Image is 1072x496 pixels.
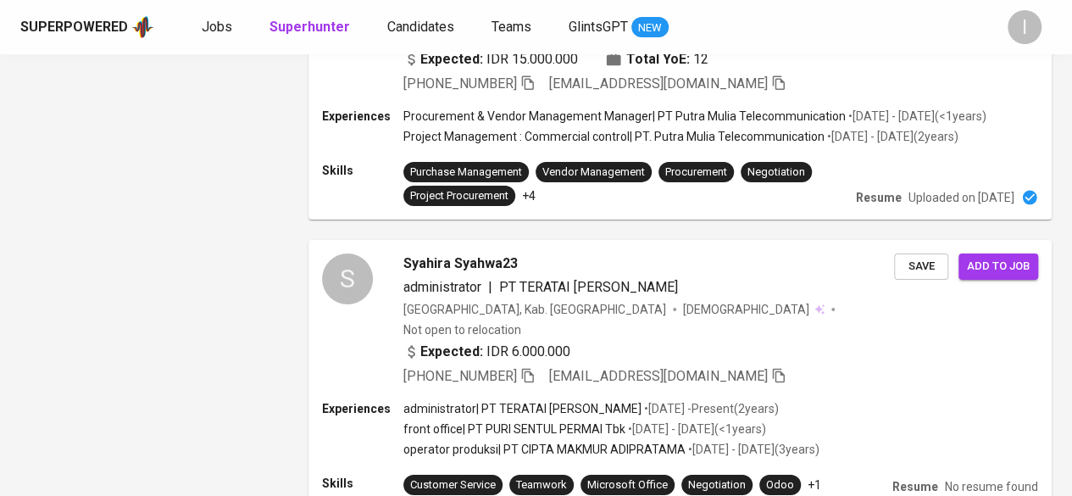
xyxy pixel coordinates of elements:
span: Jobs [202,19,232,35]
p: Experiences [322,108,403,125]
span: Add to job [967,257,1030,276]
p: Procurement & Vendor Management Manager | PT Putra Mulia Telecommunication [403,108,846,125]
div: Customer Service [410,477,496,493]
div: Odoo [766,477,794,493]
span: administrator [403,279,481,295]
span: PT TERATAI [PERSON_NAME] [499,279,678,295]
p: Uploaded on [DATE] [908,189,1014,206]
p: +1 [808,476,821,493]
p: Experiences [322,400,403,417]
b: Superhunter [269,19,350,35]
div: Negotiation [747,164,805,181]
b: Expected: [420,49,483,70]
span: [DEMOGRAPHIC_DATA] [683,301,812,318]
div: Negotiation [688,477,746,493]
p: Project Management : Commercial control | PT. Putra Mulia Telecommunication [403,128,825,145]
div: Microsoft Office [587,477,668,493]
span: Syahira Syahwa23 [403,254,518,274]
a: Superpoweredapp logo [20,14,154,40]
p: Skills [322,475,403,492]
a: Teams [492,17,535,38]
span: [EMAIL_ADDRESS][DOMAIN_NAME] [549,368,768,384]
p: front office | PT PURI SENTUL PERMAI Tbk [403,421,625,437]
span: [PHONE_NUMBER] [403,75,517,92]
div: I [1008,10,1041,44]
p: • [DATE] - [DATE] ( 3 years ) [686,441,819,458]
span: Teams [492,19,531,35]
div: S [322,254,373,304]
p: Not open to relocation [403,321,521,338]
div: Vendor Management [542,164,645,181]
div: IDR 6.000.000 [403,342,570,362]
p: +4 [522,187,536,204]
a: Jobs [202,17,236,38]
b: Total YoE: [626,49,690,70]
a: GlintsGPT NEW [569,17,669,38]
div: [GEOGRAPHIC_DATA], Kab. [GEOGRAPHIC_DATA] [403,301,666,318]
div: Purchase Management [410,164,522,181]
a: Candidates [387,17,458,38]
span: [EMAIL_ADDRESS][DOMAIN_NAME] [549,75,768,92]
p: • [DATE] - [DATE] ( <1 years ) [846,108,986,125]
span: Save [903,257,940,276]
button: Add to job [958,254,1038,280]
span: | [488,277,492,298]
span: Candidates [387,19,454,35]
span: 12 [693,49,708,70]
b: Expected: [420,342,483,362]
p: • [DATE] - [DATE] ( <1 years ) [625,421,766,437]
span: [PHONE_NUMBER] [403,368,517,384]
button: Save [894,254,948,280]
div: Teamwork [516,477,567,493]
span: GlintsGPT [569,19,628,35]
img: app logo [131,14,154,40]
div: Project Procurement [410,188,508,204]
p: operator produksi | PT CIPTA MAKMUR ADIPRATAMA [403,441,686,458]
div: IDR 15.000.000 [403,49,578,70]
div: Procurement [665,164,727,181]
p: Skills [322,162,403,179]
p: Resume [856,189,902,206]
a: Superhunter [269,17,353,38]
span: NEW [631,20,669,36]
p: administrator | PT TERATAI [PERSON_NAME] [403,400,642,417]
p: No resume found [945,478,1038,495]
p: Resume [892,478,938,495]
p: • [DATE] - [DATE] ( 2 years ) [825,128,958,145]
p: • [DATE] - Present ( 2 years ) [642,400,779,417]
div: Superpowered [20,18,128,37]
